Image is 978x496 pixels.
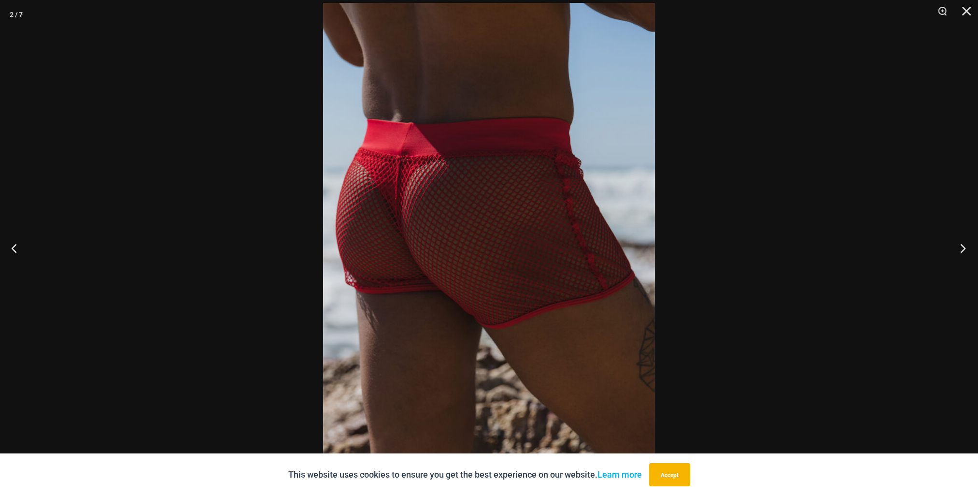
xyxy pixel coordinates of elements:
[942,224,978,272] button: Next
[288,467,642,482] p: This website uses cookies to ensure you get the best experience on our website.
[649,463,690,486] button: Accept
[597,469,642,480] a: Learn more
[10,7,23,22] div: 2 / 7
